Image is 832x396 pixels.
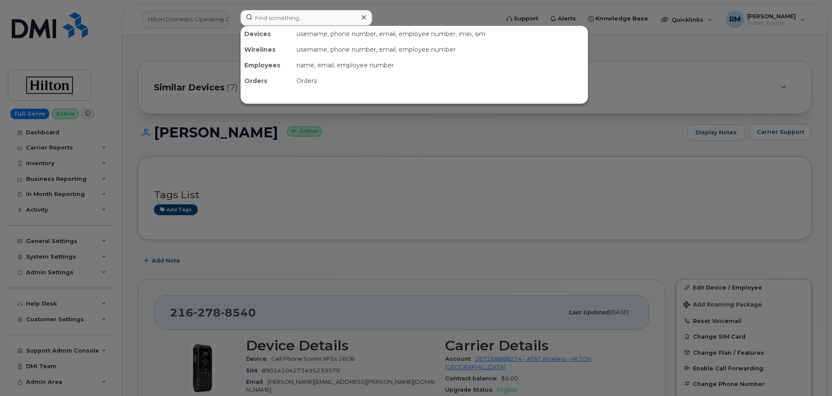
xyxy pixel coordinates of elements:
div: username, phone number, email, employee number [293,42,588,57]
div: Orders [241,73,293,89]
div: Orders [293,73,588,89]
div: Employees [241,57,293,73]
div: Wirelines [241,42,293,57]
div: Devices [241,26,293,42]
iframe: Messenger Launcher [794,358,825,389]
div: username, phone number, email, employee number, imei, sim [293,26,588,42]
div: name, email, employee number [293,57,588,73]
